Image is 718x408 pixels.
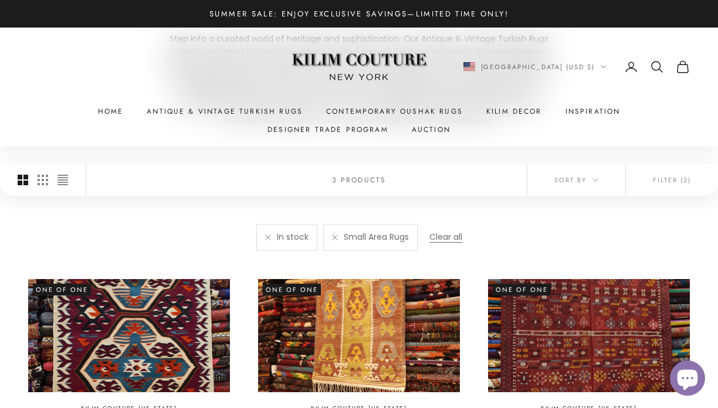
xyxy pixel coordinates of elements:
a: Antique & Vintage Turkish Rugs [147,106,303,117]
nav: Secondary navigation [463,60,690,74]
button: Switch to smaller product images [38,164,48,196]
span: One of One [263,284,321,295]
a: Auction [412,124,451,135]
span: One of One [493,284,551,295]
button: Change country or currency [463,62,607,72]
summary: Kilim Decor [486,106,542,117]
button: Filter (2) [626,164,718,196]
span: Small Area Rugs [344,230,409,244]
inbox-online-store-chat: Shopify online store chat [666,361,709,399]
a: Designer Trade Program [267,124,388,135]
a: Remove filter "In stock" [265,234,271,240]
p: Summer Sale: Enjoy Exclusive Savings—Limited Time Only! [209,8,509,20]
button: Switch to larger product images [18,164,28,196]
span: Sort by [554,175,598,185]
button: Sort by [527,164,625,196]
img: United States [463,62,475,71]
a: Clear all [429,231,462,243]
nav: Primary navigation [28,106,690,135]
a: Remove filter "Small Area Rugs" [332,234,338,240]
a: Home [98,106,124,117]
p: 3 products [332,174,387,186]
span: One of One [33,284,91,295]
span: [GEOGRAPHIC_DATA] (USD $) [481,62,595,72]
a: Contemporary Oushak Rugs [326,106,463,117]
img: Logo of Kilim Couture New York [286,39,432,95]
span: In stock [277,230,309,244]
a: Inspiration [565,106,621,117]
button: Switch to compact product images [57,164,68,196]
